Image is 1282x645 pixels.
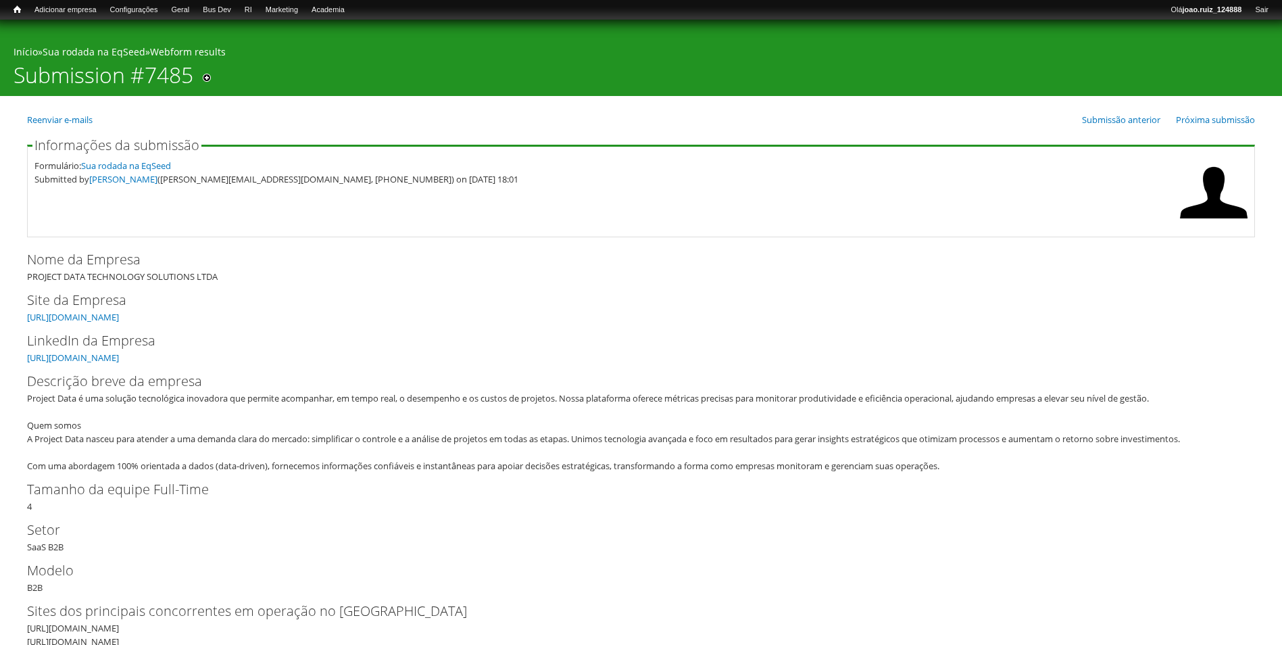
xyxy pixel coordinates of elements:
a: Academia [305,3,351,17]
a: [URL][DOMAIN_NAME] [27,311,119,323]
label: Sites dos principais concorrentes em operação no [GEOGRAPHIC_DATA] [27,601,1233,621]
a: Webform results [150,45,226,58]
a: Reenviar e-mails [27,114,93,126]
a: Sua rodada na EqSeed [81,160,171,172]
label: Descrição breve da empresa [27,371,1233,391]
div: » » [14,45,1268,62]
div: Project Data é uma solução tecnológica inovadora que permite acompanhar, em tempo real, o desempe... [27,391,1246,473]
a: [URL][DOMAIN_NAME] [27,352,119,364]
legend: Informações da submissão [32,139,201,152]
div: Formulário: [34,159,1173,172]
a: Sua rodada na EqSeed [43,45,145,58]
a: Adicionar empresa [28,3,103,17]
img: Foto de BRUNO DE FRAGA DIAS [1180,159,1248,226]
a: RI [238,3,259,17]
span: Início [14,5,21,14]
a: Ver perfil do usuário. [1180,217,1248,229]
a: Submissão anterior [1082,114,1160,126]
a: Início [7,3,28,16]
label: Nome da Empresa [27,249,1233,270]
a: Sair [1248,3,1275,17]
strong: joao.ruiz_124888 [1183,5,1242,14]
label: Setor [27,520,1233,540]
label: Site da Empresa [27,290,1233,310]
a: Olájoao.ruiz_124888 [1164,3,1248,17]
div: SaaS B2B [27,520,1255,554]
a: Marketing [259,3,305,17]
div: PROJECT DATA TECHNOLOGY SOLUTIONS LTDA [27,249,1255,283]
a: [PERSON_NAME] [89,173,157,185]
h1: Submission #7485 [14,62,193,96]
div: B2B [27,560,1255,594]
a: Bus Dev [196,3,238,17]
a: Próxima submissão [1176,114,1255,126]
div: Submitted by ([PERSON_NAME][EMAIL_ADDRESS][DOMAIN_NAME], [PHONE_NUMBER]) on [DATE] 18:01 [34,172,1173,186]
a: Geral [164,3,196,17]
label: Modelo [27,560,1233,581]
label: LinkedIn da Empresa [27,331,1233,351]
a: Configurações [103,3,165,17]
a: Início [14,45,38,58]
label: Tamanho da equipe Full-Time [27,479,1233,500]
div: 4 [27,479,1255,513]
